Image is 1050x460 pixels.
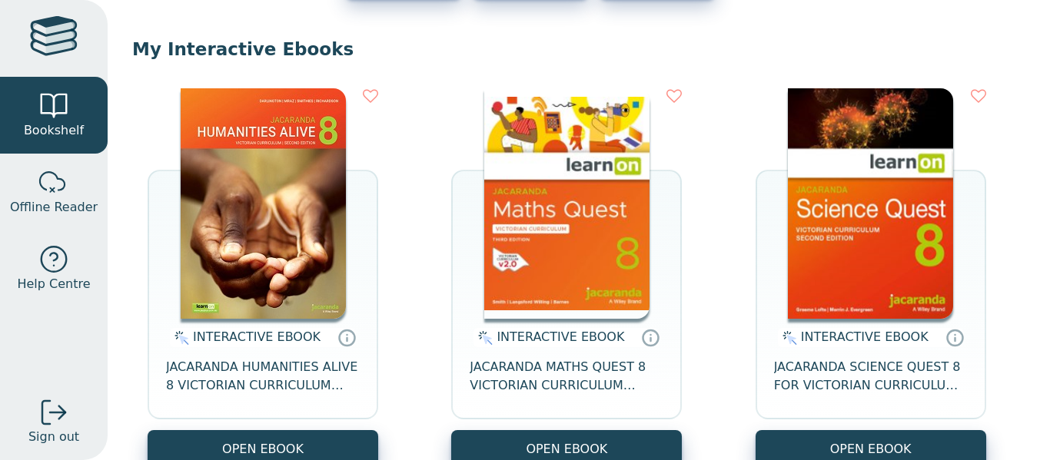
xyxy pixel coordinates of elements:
[193,329,321,344] span: INTERACTIVE EBOOK
[497,329,624,344] span: INTERACTIVE EBOOK
[17,275,90,293] span: Help Centre
[801,329,929,344] span: INTERACTIVE EBOOK
[337,328,356,346] a: Interactive eBooks are accessed online via the publisher’s portal. They contain interactive resou...
[484,88,650,319] img: c004558a-e884-43ec-b87a-da9408141e80.jpg
[10,198,98,217] span: Offline Reader
[473,329,493,347] img: interactive.svg
[778,329,797,347] img: interactive.svg
[470,358,663,395] span: JACARANDA MATHS QUEST 8 VICTORIAN CURRICULUM LEARNON EBOOK 3E
[24,121,84,140] span: Bookshelf
[641,328,660,346] a: Interactive eBooks are accessed online via the publisher’s portal. They contain interactive resou...
[132,38,1025,61] p: My Interactive Ebooks
[774,358,968,395] span: JACARANDA SCIENCE QUEST 8 FOR VICTORIAN CURRICULUM LEARNON 2E EBOOK
[28,428,79,446] span: Sign out
[945,328,964,346] a: Interactive eBooks are accessed online via the publisher’s portal. They contain interactive resou...
[181,88,346,319] img: bee2d5d4-7b91-e911-a97e-0272d098c78b.jpg
[788,88,953,319] img: fffb2005-5288-ea11-a992-0272d098c78b.png
[166,358,360,395] span: JACARANDA HUMANITIES ALIVE 8 VICTORIAN CURRICULUM LEARNON EBOOK 2E
[170,329,189,347] img: interactive.svg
